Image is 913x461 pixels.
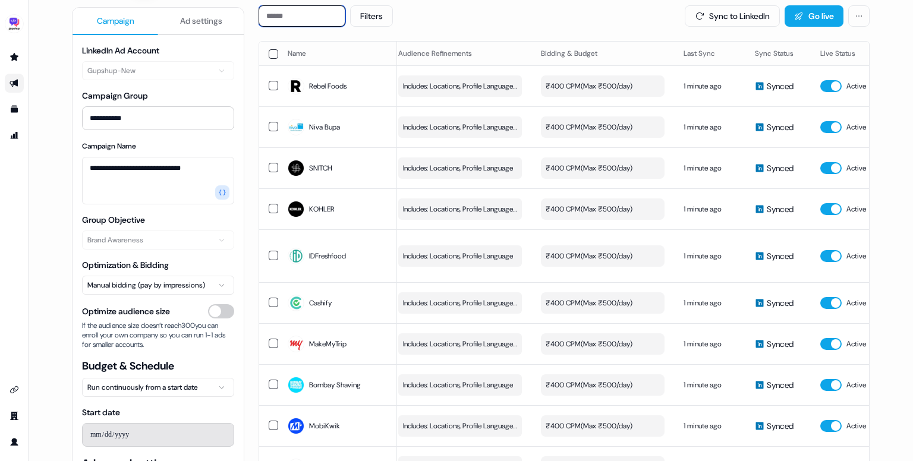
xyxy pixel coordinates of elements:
[403,338,517,350] span: Includes: Locations, Profile Language, Job Functions
[82,407,120,418] label: Start date
[785,5,843,27] button: Go live
[398,198,522,220] button: Includes: Locations, Profile Language, Job Functions
[811,42,882,65] th: Live Status
[546,297,632,309] div: ₹400 CPM ( Max ₹500/day )
[541,198,665,220] button: ₹400 CPM(Max ₹500/day)
[278,42,397,65] th: Name
[5,48,24,67] a: Go to prospects
[5,432,24,451] a: Go to profile
[674,364,745,405] td: 1 minute ago
[546,379,632,391] div: ₹400 CPM ( Max ₹500/day )
[82,305,170,317] span: Optimize audience size
[745,42,811,65] th: Sync Status
[846,250,866,262] span: Active
[403,121,517,133] span: Includes: Locations, Profile Language, Job Functions
[546,420,632,432] div: ₹400 CPM ( Max ₹500/day )
[767,162,794,174] span: Synced
[208,304,234,318] button: Optimize audience size
[82,260,169,270] label: Optimization & Bidding
[389,42,531,65] th: Audience Refinements
[767,80,794,92] span: Synced
[546,250,632,262] div: ₹400 CPM ( Max ₹500/day )
[674,229,745,282] td: 1 minute ago
[403,379,513,391] span: Includes: Locations, Profile Language
[767,250,794,262] span: Synced
[846,80,866,92] span: Active
[541,415,665,437] button: ₹400 CPM(Max ₹500/day)
[398,157,522,179] button: Includes: Locations, Profile Language
[546,162,632,174] div: ₹400 CPM ( Max ₹500/day )
[846,162,866,174] span: Active
[541,75,665,97] button: ₹400 CPM(Max ₹500/day)
[398,116,522,138] button: Includes: Locations, Profile Language, Job Functions
[309,297,332,309] span: Cashify
[767,420,794,432] span: Synced
[180,15,222,27] span: Ad settings
[541,292,665,314] button: ₹400 CPM(Max ₹500/day)
[82,214,145,225] label: Group Objective
[97,15,134,27] span: Campaign
[541,374,665,396] button: ₹400 CPM(Max ₹500/day)
[767,121,794,133] span: Synced
[5,100,24,119] a: Go to templates
[398,374,522,396] button: Includes: Locations, Profile Language
[309,162,332,174] span: SNITCH
[309,420,340,432] span: MobiKwik
[546,203,632,215] div: ₹400 CPM ( Max ₹500/day )
[309,250,346,262] span: IDFreshfood
[398,245,522,267] button: Includes: Locations, Profile Language
[309,80,347,92] span: Rebel Foods
[309,121,340,133] span: Niva Bupa
[82,45,159,56] label: LinkedIn Ad Account
[82,359,234,373] span: Budget & Schedule
[309,338,347,350] span: MakeMyTrip
[5,406,24,425] a: Go to team
[767,379,794,391] span: Synced
[403,80,517,92] span: Includes: Locations, Profile Language, Job Functions
[767,297,794,309] span: Synced
[846,379,866,391] span: Active
[403,420,517,432] span: Includes: Locations, Profile Language, Job Functions
[5,380,24,399] a: Go to integrations
[541,157,665,179] button: ₹400 CPM(Max ₹500/day)
[846,203,866,215] span: Active
[674,106,745,147] td: 1 minute ago
[674,323,745,364] td: 1 minute ago
[846,420,866,432] span: Active
[685,5,780,27] button: Sync to LinkedIn
[82,321,234,349] span: If the audience size doesn’t reach 300 you can enroll your own company so you can run 1-1 ads for...
[541,333,665,355] button: ₹400 CPM(Max ₹500/day)
[82,90,148,101] label: Campaign Group
[846,297,866,309] span: Active
[398,292,522,314] button: Includes: Locations, Profile Language, Job Functions
[403,203,517,215] span: Includes: Locations, Profile Language, Job Functions
[309,379,361,391] span: Bombay Shaving
[541,245,665,267] button: ₹400 CPM(Max ₹500/day)
[398,75,522,97] button: Includes: Locations, Profile Language, Job Functions
[767,203,794,215] span: Synced
[546,338,632,350] div: ₹400 CPM ( Max ₹500/day )
[398,333,522,355] button: Includes: Locations, Profile Language, Job Functions
[767,338,794,350] span: Synced
[674,405,745,446] td: 1 minute ago
[848,5,870,27] button: More actions
[674,188,745,229] td: 1 minute ago
[674,42,745,65] th: Last Sync
[350,5,393,27] button: Filters
[674,147,745,188] td: 1 minute ago
[546,121,632,133] div: ₹400 CPM ( Max ₹500/day )
[546,80,632,92] div: ₹400 CPM ( Max ₹500/day )
[403,297,517,309] span: Includes: Locations, Profile Language, Job Functions
[846,121,866,133] span: Active
[531,42,674,65] th: Bidding & Budget
[5,126,24,145] a: Go to attribution
[403,250,513,262] span: Includes: Locations, Profile Language
[309,203,335,215] span: KOHLER
[541,116,665,138] button: ₹400 CPM(Max ₹500/day)
[398,415,522,437] button: Includes: Locations, Profile Language, Job Functions
[674,282,745,323] td: 1 minute ago
[5,74,24,93] a: Go to outbound experience
[674,65,745,106] td: 1 minute ago
[82,141,136,151] label: Campaign Name
[846,338,866,350] span: Active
